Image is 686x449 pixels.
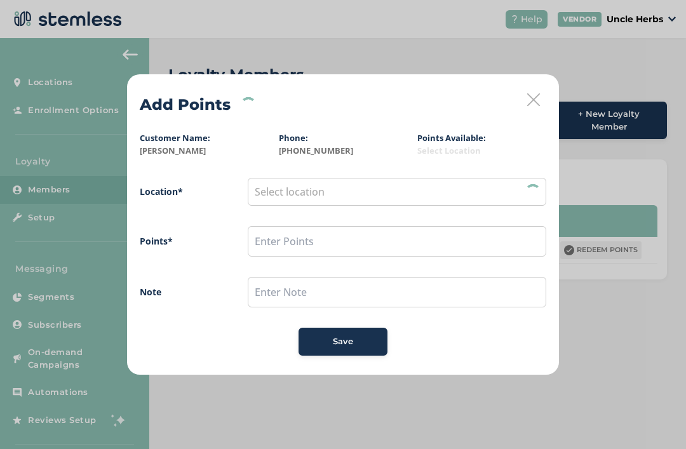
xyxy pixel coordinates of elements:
[140,234,222,248] label: Points*
[279,132,308,144] label: Phone:
[248,277,546,307] input: Enter Note
[279,145,408,157] label: [PHONE_NUMBER]
[140,132,210,144] label: Customer Name:
[140,93,231,116] h2: Add Points
[140,185,222,198] label: Location*
[255,185,325,199] span: Select location
[417,145,546,157] label: Select Location
[140,145,269,157] label: [PERSON_NAME]
[299,328,387,356] button: Save
[622,388,686,449] iframe: Chat Widget
[417,132,486,144] label: Points Available:
[333,335,353,348] span: Save
[248,226,546,257] input: Enter Points
[140,285,222,298] label: Note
